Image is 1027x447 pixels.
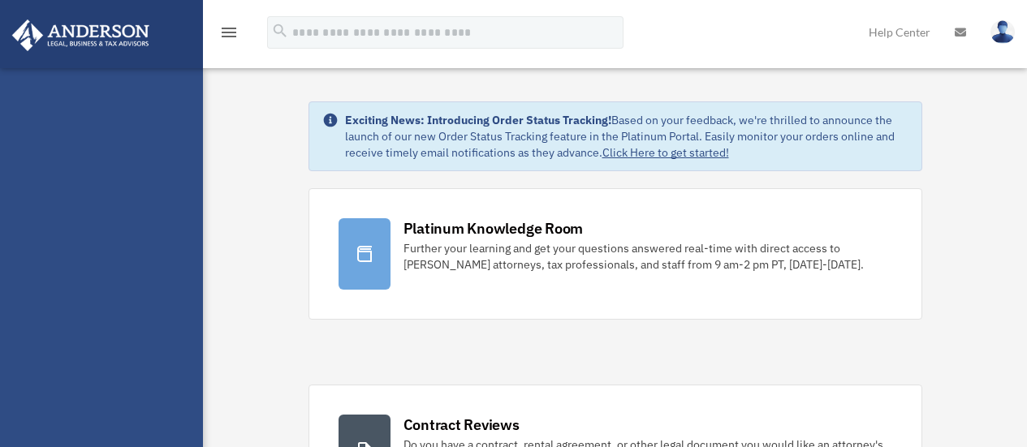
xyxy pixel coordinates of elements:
[7,19,154,51] img: Anderson Advisors Platinum Portal
[403,218,584,239] div: Platinum Knowledge Room
[990,20,1015,44] img: User Pic
[219,28,239,42] a: menu
[219,23,239,42] i: menu
[403,415,520,435] div: Contract Reviews
[271,22,289,40] i: search
[602,145,729,160] a: Click Here to get started!
[403,240,892,273] div: Further your learning and get your questions answered real-time with direct access to [PERSON_NAM...
[345,113,611,127] strong: Exciting News: Introducing Order Status Tracking!
[345,112,908,161] div: Based on your feedback, we're thrilled to announce the launch of our new Order Status Tracking fe...
[309,188,922,320] a: Platinum Knowledge Room Further your learning and get your questions answered real-time with dire...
